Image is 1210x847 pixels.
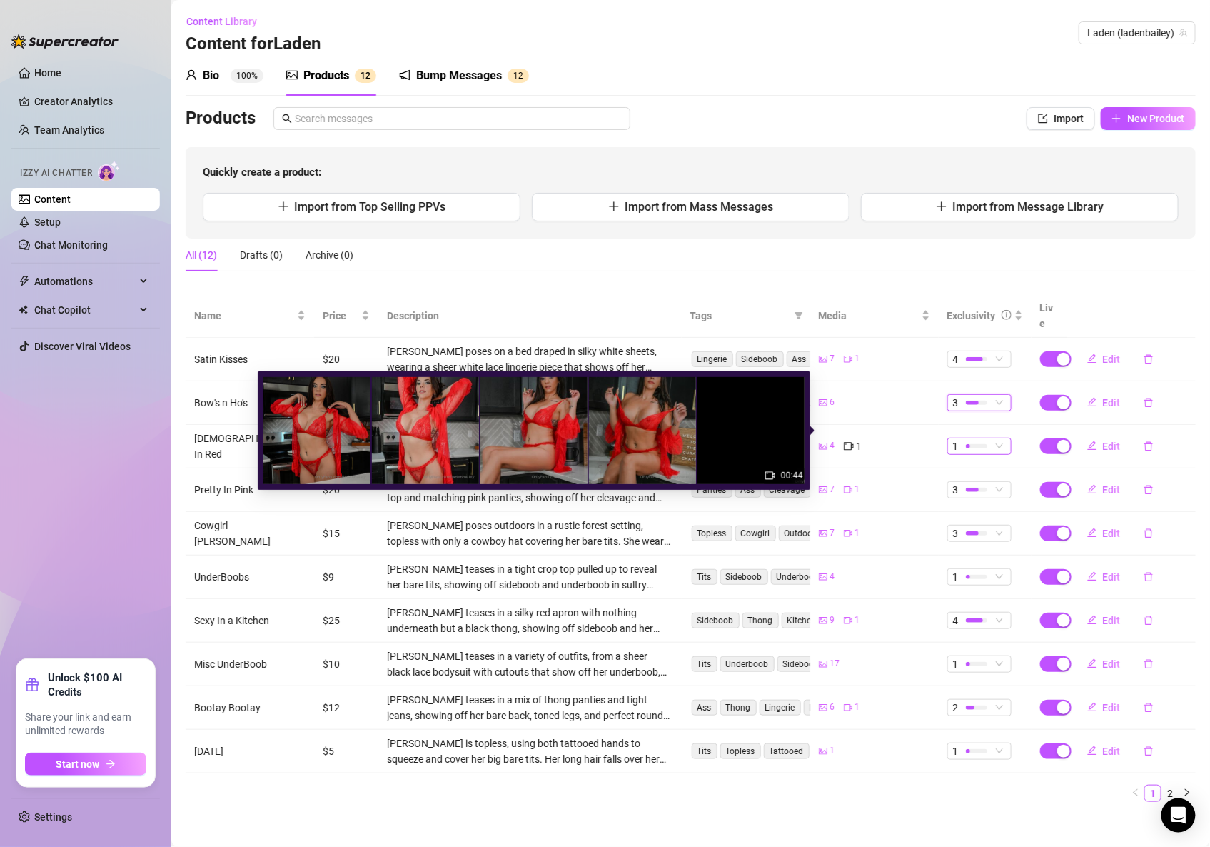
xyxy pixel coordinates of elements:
span: Edit [1103,528,1121,539]
span: 3 [953,482,959,498]
td: Misc UnderBoob [186,643,314,686]
button: Edit [1076,740,1132,763]
span: 1 [855,483,860,496]
button: Start nowarrow-right [25,753,146,776]
button: right [1179,785,1196,802]
span: Tits [692,743,717,759]
span: 4 [953,351,959,367]
div: Products [303,67,349,84]
sup: 12 [508,69,529,83]
span: delete [1144,616,1154,626]
span: Lingerie [760,700,801,716]
span: Outdoors [779,526,826,541]
span: edit [1087,658,1097,668]
button: Edit [1076,348,1132,371]
button: delete [1132,435,1165,458]
button: Edit [1076,696,1132,719]
button: delete [1132,609,1165,632]
td: $5 [314,730,378,773]
img: Chat Copilot [19,305,28,315]
div: [PERSON_NAME] teases in a variety of outfits, from a sheer black lace bodysuit with cutouts that ... [387,648,673,680]
span: 6 [830,396,835,409]
a: Settings [34,811,72,823]
a: Home [34,67,61,79]
span: 00:44 [781,471,803,481]
span: 7 [830,352,835,366]
img: media [697,377,805,484]
span: Topless [720,743,761,759]
button: delete [1132,478,1165,501]
span: video-camera [844,703,852,712]
button: Edit [1076,478,1132,501]
td: $10 [314,643,378,686]
span: 9 [830,613,835,627]
span: 17 [830,657,840,671]
input: Search messages [295,111,622,126]
td: Sexy In a Kitchen [186,599,314,643]
span: 1 [513,71,518,81]
span: 1 [855,613,860,627]
button: Import from Message Library [861,193,1179,221]
img: media [480,377,588,484]
span: filter [795,311,803,320]
a: 2 [1162,786,1178,801]
span: Edit [1103,397,1121,409]
button: Edit [1076,653,1132,676]
span: New Product [1127,113,1185,124]
span: Thong [742,613,779,628]
strong: Unlock $100 AI Credits [48,671,146,699]
span: 1 [855,526,860,540]
td: UnderBoobs [186,556,314,599]
span: edit [1087,615,1097,625]
td: Cowgirl [PERSON_NAME] [186,512,314,556]
a: Team Analytics [34,124,104,136]
sup: 12 [355,69,376,83]
td: [DEMOGRAPHIC_DATA] In Red [186,425,314,468]
th: Price [314,294,378,338]
td: $9 [314,556,378,599]
span: picture [286,69,298,81]
span: right [1183,788,1191,797]
a: Setup [34,216,61,228]
span: video-camera [844,441,854,451]
span: delete [1144,703,1154,713]
div: Archive (0) [306,247,353,263]
span: Name [194,308,294,324]
td: $12 [314,686,378,730]
a: Discover Viral Videos [34,341,131,352]
th: Media [810,294,939,338]
button: left [1127,785,1144,802]
span: Edit [1103,571,1121,583]
img: logo-BBDzfeDw.svg [11,34,119,49]
span: picture [819,747,827,756]
span: 7 [830,526,835,540]
span: plus [936,201,947,212]
span: Underboob [720,656,775,672]
span: Import from Mass Messages [625,200,774,214]
span: Tags [690,308,789,324]
span: edit [1087,484,1097,494]
span: 1 [855,701,860,714]
span: 4 [953,613,959,628]
span: edit [1087,702,1097,712]
span: 7 [830,483,835,496]
span: 1 [953,656,959,672]
span: picture [819,355,827,364]
span: search [282,114,292,124]
td: [DATE] [186,730,314,773]
button: delete [1132,348,1165,371]
span: 1 [855,352,860,366]
span: picture [819,660,827,668]
td: $20 [314,468,378,512]
span: edit [1087,571,1097,581]
span: team [1179,29,1188,37]
span: picture [819,399,827,407]
th: Tags [682,294,810,338]
div: Open Intercom Messenger [1161,798,1196,833]
span: picture [819,573,827,581]
span: 3 [953,395,959,411]
button: Content Library [186,10,268,33]
span: picture [819,616,827,625]
span: plus [278,201,289,212]
button: delete [1132,391,1165,414]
